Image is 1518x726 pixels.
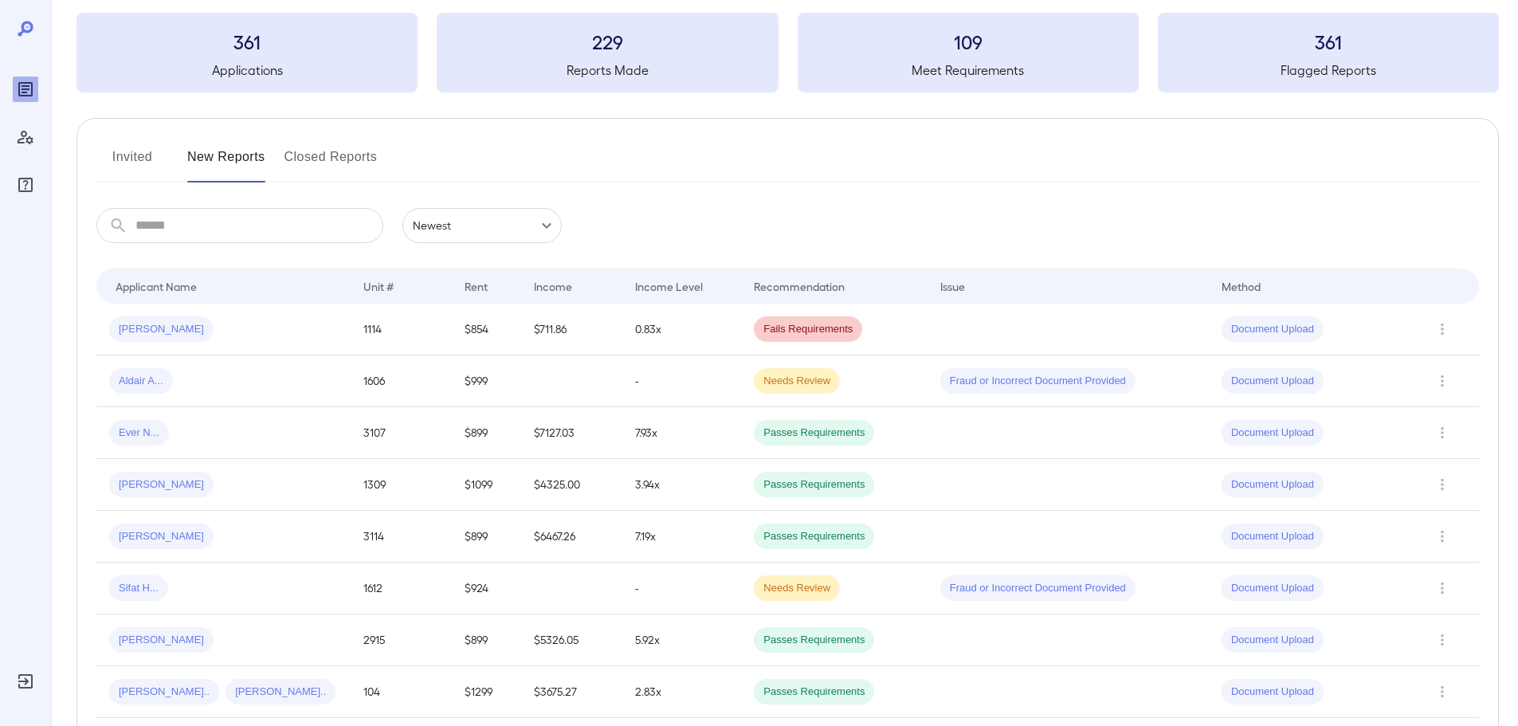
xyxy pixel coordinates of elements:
[452,666,521,718] td: $1299
[754,477,874,493] span: Passes Requirements
[754,581,840,596] span: Needs Review
[798,61,1139,80] h5: Meet Requirements
[76,61,418,80] h5: Applications
[754,322,862,337] span: Fails Requirements
[521,459,622,511] td: $4325.00
[635,277,703,296] div: Income Level
[452,511,521,563] td: $899
[754,685,874,700] span: Passes Requirements
[521,666,622,718] td: $3675.27
[452,304,521,355] td: $854
[754,277,845,296] div: Recommendation
[1222,322,1324,337] span: Document Upload
[754,426,874,441] span: Passes Requirements
[452,563,521,614] td: $924
[1430,368,1455,394] button: Row Actions
[351,304,452,355] td: 1114
[622,459,741,511] td: 3.94x
[13,172,38,198] div: FAQ
[226,685,335,700] span: [PERSON_NAME]..
[351,563,452,614] td: 1612
[351,666,452,718] td: 104
[754,374,840,389] span: Needs Review
[940,374,1136,389] span: Fraud or Incorrect Document Provided
[1222,426,1324,441] span: Document Upload
[1430,420,1455,445] button: Row Actions
[521,407,622,459] td: $7127.03
[622,355,741,407] td: -
[1158,61,1499,80] h5: Flagged Reports
[402,208,562,243] div: Newest
[351,459,452,511] td: 1309
[940,277,966,296] div: Issue
[622,563,741,614] td: -
[109,633,214,648] span: [PERSON_NAME]
[1430,575,1455,601] button: Row Actions
[1222,374,1324,389] span: Document Upload
[521,614,622,666] td: $5326.05
[622,614,741,666] td: 5.92x
[13,77,38,102] div: Reports
[109,581,168,596] span: Sifat H...
[1222,581,1324,596] span: Document Upload
[1158,29,1499,54] h3: 361
[452,355,521,407] td: $999
[351,511,452,563] td: 3114
[1430,316,1455,342] button: Row Actions
[465,277,490,296] div: Rent
[940,581,1136,596] span: Fraud or Incorrect Document Provided
[1222,633,1324,648] span: Document Upload
[1222,277,1261,296] div: Method
[622,511,741,563] td: 7.19x
[351,407,452,459] td: 3107
[521,511,622,563] td: $6467.26
[363,277,394,296] div: Unit #
[109,322,214,337] span: [PERSON_NAME]
[76,13,1499,92] summary: 361Applications229Reports Made109Meet Requirements361Flagged Reports
[116,277,197,296] div: Applicant Name
[437,29,778,54] h3: 229
[521,304,622,355] td: $711.86
[754,633,874,648] span: Passes Requirements
[798,29,1139,54] h3: 109
[351,614,452,666] td: 2915
[1222,529,1324,544] span: Document Upload
[1222,477,1324,493] span: Document Upload
[452,459,521,511] td: $1099
[452,614,521,666] td: $899
[284,144,378,182] button: Closed Reports
[109,426,169,441] span: Ever N...
[76,29,418,54] h3: 361
[622,304,741,355] td: 0.83x
[187,144,265,182] button: New Reports
[13,124,38,150] div: Manage Users
[1430,524,1455,549] button: Row Actions
[622,666,741,718] td: 2.83x
[109,685,219,700] span: [PERSON_NAME]..
[1430,627,1455,653] button: Row Actions
[109,374,173,389] span: Aldair A...
[1222,685,1324,700] span: Document Upload
[1430,679,1455,704] button: Row Actions
[452,407,521,459] td: $899
[754,529,874,544] span: Passes Requirements
[351,355,452,407] td: 1606
[437,61,778,80] h5: Reports Made
[1430,472,1455,497] button: Row Actions
[534,277,572,296] div: Income
[96,144,168,182] button: Invited
[109,529,214,544] span: [PERSON_NAME]
[109,477,214,493] span: [PERSON_NAME]
[622,407,741,459] td: 7.93x
[13,669,38,694] div: Log Out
